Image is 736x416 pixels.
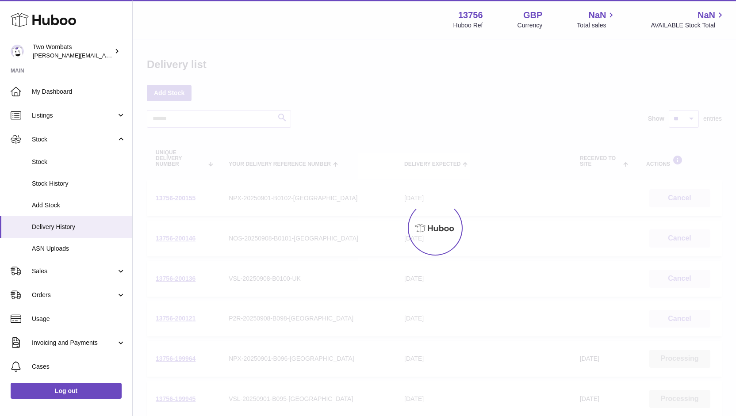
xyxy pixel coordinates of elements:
span: Stock [32,158,126,166]
span: NaN [588,9,606,21]
span: AVAILABLE Stock Total [651,21,725,30]
span: Stock [32,135,116,144]
img: philip.carroll@twowombats.com [11,45,24,58]
span: Sales [32,267,116,275]
span: Total sales [577,21,616,30]
span: Invoicing and Payments [32,339,116,347]
span: ASN Uploads [32,244,126,253]
strong: 13756 [458,9,483,21]
span: My Dashboard [32,88,126,96]
strong: GBP [523,9,542,21]
span: Listings [32,111,116,120]
span: Add Stock [32,201,126,210]
span: Stock History [32,179,126,188]
div: Currency [517,21,543,30]
span: Usage [32,315,126,323]
span: NaN [698,9,715,21]
a: NaN AVAILABLE Stock Total [651,9,725,30]
a: Log out [11,383,122,399]
span: Orders [32,291,116,299]
span: Delivery History [32,223,126,231]
span: Cases [32,363,126,371]
span: [PERSON_NAME][EMAIL_ADDRESS][PERSON_NAME][DOMAIN_NAME] [33,52,225,59]
div: Huboo Ref [453,21,483,30]
a: NaN Total sales [577,9,616,30]
div: Two Wombats [33,43,112,60]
